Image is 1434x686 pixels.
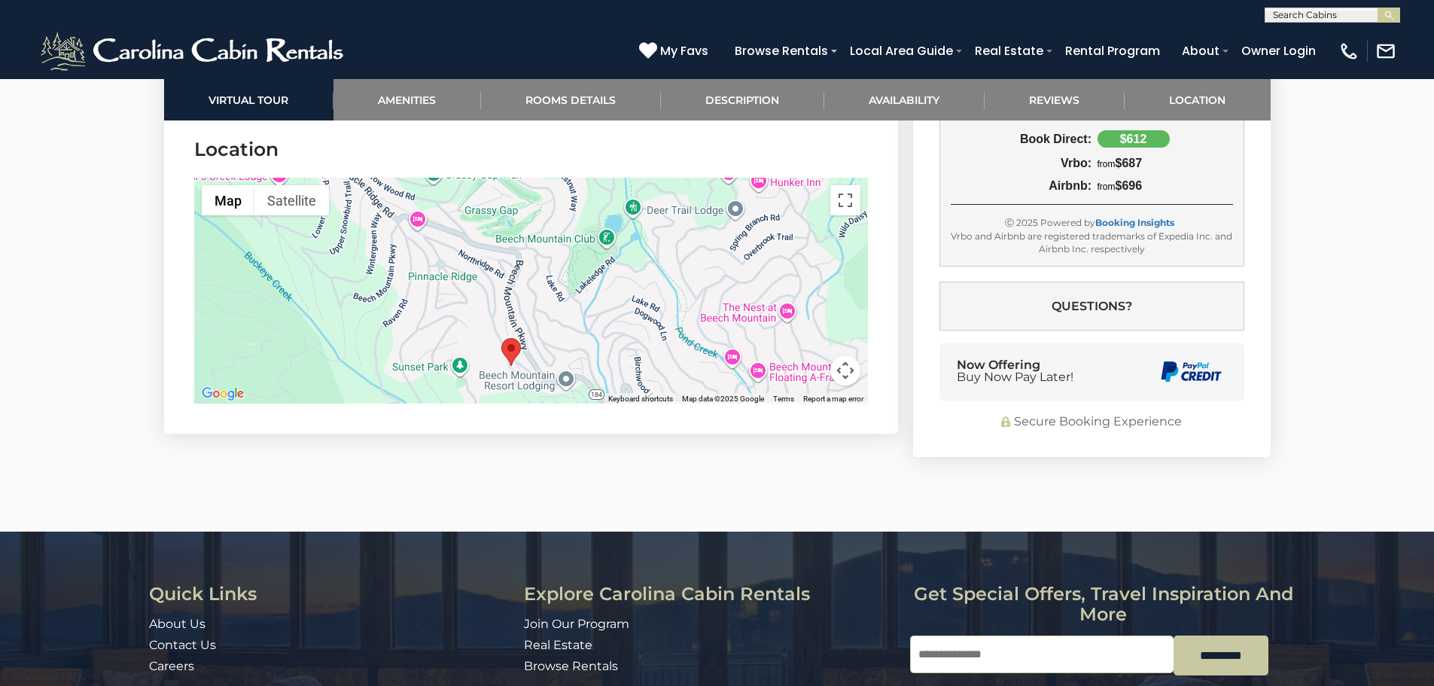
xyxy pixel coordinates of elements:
a: Description [661,79,824,120]
div: $687 [1091,157,1233,170]
div: Secure Booking Experience [939,413,1244,431]
div: $612 [1098,130,1170,148]
a: Booking Insights [1095,217,1174,228]
span: Map data ©2025 Google [682,395,764,403]
a: Availability [824,79,985,120]
div: Now Offering [957,359,1073,383]
button: Show street map [202,185,254,215]
a: Browse Rentals [524,659,618,673]
div: Airbnb: [951,179,1092,193]
img: phone-regular-white.png [1338,41,1359,62]
a: Amenities [333,79,481,120]
a: Report a map error [803,395,863,403]
button: Show satellite imagery [254,185,329,215]
a: My Favs [639,41,712,61]
span: My Favs [660,41,708,60]
img: White-1-2.png [38,29,350,74]
a: Real Estate [967,38,1051,64]
a: Local Area Guide [842,38,961,64]
span: from [1098,159,1116,169]
img: Google [198,384,248,404]
a: About Us [149,617,206,631]
button: Questions? [939,282,1244,331]
a: Join Our Program [524,617,629,631]
div: $696 [1091,179,1233,193]
a: Terms (opens in new tab) [773,395,794,403]
div: Vrbo and Airbnb are registered trademarks of Expedia Inc. and Airbnb Inc. respectively [951,229,1233,255]
a: Rooms Details [481,79,661,120]
a: Contact Us [149,638,216,652]
h3: Explore Carolina Cabin Rentals [524,584,899,604]
img: mail-regular-white.png [1375,41,1396,62]
a: Browse Rentals [727,38,836,64]
button: Toggle fullscreen view [830,185,860,215]
a: Reviews [985,79,1125,120]
div: Holiday Hideaway [501,338,521,366]
div: Book Direct: [951,133,1092,146]
a: Rental Program [1058,38,1168,64]
a: Careers [149,659,194,673]
h3: Quick Links [149,584,513,604]
a: Real Estate [524,638,592,652]
div: Ⓒ 2025 Powered by [951,216,1233,229]
a: Open this area in Google Maps (opens a new window) [198,384,248,404]
button: Keyboard shortcuts [608,394,673,404]
a: Location [1125,79,1271,120]
h3: Location [194,136,868,163]
span: Buy Now Pay Later! [957,371,1073,383]
a: Virtual Tour [164,79,333,120]
a: About [1174,38,1227,64]
a: Owner Login [1234,38,1323,64]
button: Map camera controls [830,355,860,386]
span: from [1098,181,1116,192]
h3: Get special offers, travel inspiration and more [910,584,1296,624]
div: Vrbo: [951,157,1092,170]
